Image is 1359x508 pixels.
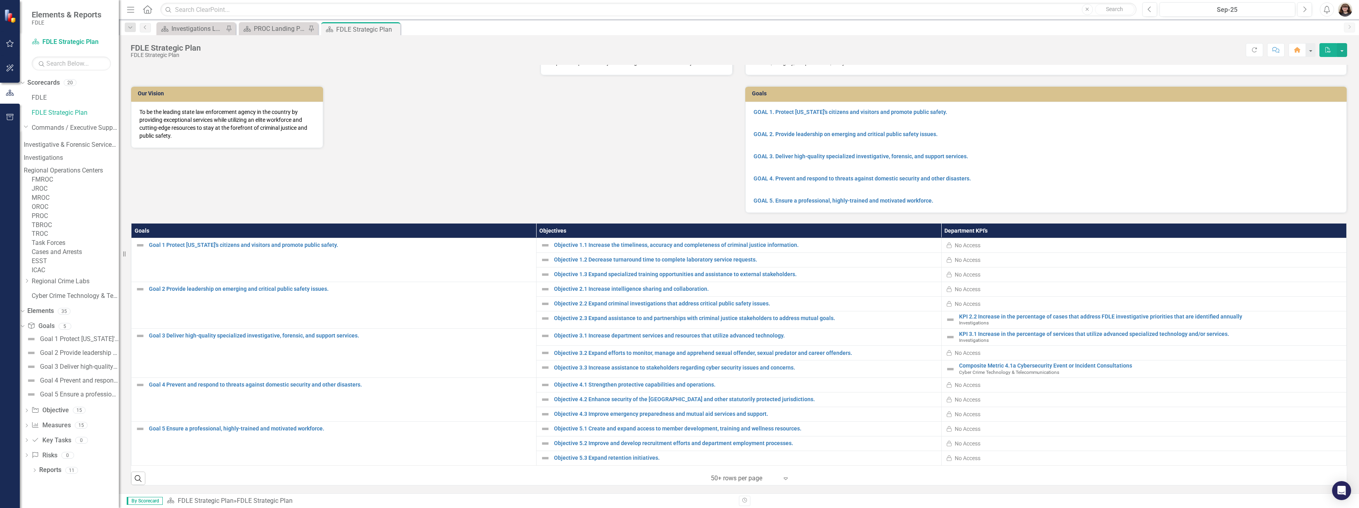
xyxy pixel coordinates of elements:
div: No Access [955,425,980,433]
div: No Access [955,410,980,418]
div: PROC Landing Page [254,24,306,34]
img: Not Defined [541,380,550,390]
a: Objective 5.2 Improve and develop recruitment efforts and department employment processes. [554,440,937,446]
div: Goal 2 Provide leadership on emerging and critical public safety issues. [40,349,119,356]
a: Objective 3.1 Increase department services and resources that utilize advanced technology. [554,333,937,339]
a: FDLE Strategic Plan [178,497,234,504]
a: Goal 2 Provide leadership on emerging and critical public safety issues. [25,347,119,359]
a: GOAL 5. Ensure a professional, highly-trained and motivated workforce. [754,197,933,204]
a: Objective 1.2 Decrease turnaround time to complete laboratory service requests. [554,257,937,263]
a: Objective 5.3 Expand retention initiatives. [554,455,937,461]
a: PROC Landing Page [241,24,306,34]
a: Regional Crime Labs [32,277,119,286]
img: Not Defined [135,380,145,390]
a: FMROC [32,175,119,184]
a: Goals [27,322,54,331]
a: Goal 4 Prevent and respond to threats against domestic security and other disasters. [149,382,532,388]
small: FDLE [32,19,101,26]
span: Cyber Crime Technology & Telecommunications [959,370,1059,375]
div: Goal 3 Deliver high-quality specialized investigative, forensic, and support services. [40,363,119,370]
button: Sep-25 [1159,2,1295,17]
img: Not Defined [541,241,550,250]
a: TBROC [32,221,119,230]
img: Lola Brannen [1338,2,1352,17]
img: Not Defined [541,395,550,404]
img: Not Defined [541,284,550,294]
div: No Access [955,241,980,249]
a: Goal 2 Provide leadership on emerging and critical public safety issues. [149,286,532,292]
a: Task Forces [32,239,119,248]
a: KPI 2.2 Increase in the percentage of cases that address FDLE investigative priorities that are i... [959,314,1342,320]
a: Reports [39,466,61,475]
img: Not Defined [27,334,36,344]
h3: Our Vision [138,91,319,97]
a: ICAC [32,266,119,275]
a: Goal 5 Ensure a professional, highly-trained and motivated workforce. [149,426,532,432]
div: Investigations Landing Page [171,24,224,34]
img: Not Defined [135,241,145,250]
div: 5 [59,323,71,330]
img: Not Defined [27,390,36,399]
a: Goal 3 Deliver high-quality specialized investigative, forensic, and support services. [149,333,532,339]
a: Composite Metric 4.1a Cybersecurity Event or Incident Consultations [959,363,1342,369]
a: KPI 3.1 Increase in the percentage of services that utilize advanced specialized technology and/o... [959,331,1342,337]
a: GOAL 3. Deliver high-quality specialized investigative, forensic, and support services. [754,153,968,159]
a: Objective 2.1 Increase intelligence sharing and collaboration. [554,286,937,292]
td: Double-Click to Edit Right Click for Context Menu [941,328,1346,346]
a: FDLE Strategic Plan [32,38,111,47]
img: Not Defined [541,314,550,323]
a: Objective 4.2 Enhance security of the [GEOGRAPHIC_DATA] and other statutorily protected jurisdict... [554,396,937,402]
h3: Goals [752,91,1343,97]
a: Regional Operations Centers [24,166,119,175]
img: ClearPoint Strategy [4,9,18,23]
div: 20 [64,80,76,86]
a: GOAL 2. Provide leadership on emerging and critical public safety issues. [754,131,938,137]
div: No Access [955,349,980,357]
a: Cyber Crime Technology & Telecommunications [32,292,119,301]
a: Objective 1.3 Expand specialized training opportunities and assistance to external stakeholders. [554,271,937,277]
a: Objective 4.3 Improve emergency preparedness and mutual aid services and support. [554,411,937,417]
a: GOAL 1. Protect [US_STATE]'s citizens and visitors and promote public safety. [754,109,947,115]
a: TROC [32,229,119,239]
a: GOAL 4. Prevent and respond to threats against domestic security and other disasters. [754,175,971,182]
div: FDLE Strategic Plan [131,52,201,58]
a: ESST [32,257,119,266]
img: Not Defined [541,348,550,358]
div: » [167,497,733,506]
a: Objective 3.3 Increase assistance to stakeholders regarding cyber security issues and concerns. [554,365,937,371]
a: Goal 5 Ensure a professional, highly-trained and motivated workforce. [25,388,119,401]
div: No Access [955,440,980,447]
a: Scorecards [27,78,60,87]
div: 15 [75,422,88,429]
img: Not Defined [946,364,955,374]
img: Not Defined [946,315,955,324]
div: No Access [955,285,980,293]
img: Not Defined [541,363,550,372]
button: Search [1095,4,1134,15]
div: Goal 1 Protect [US_STATE]'s citizens and visitors and promote public safety. [40,336,119,343]
div: FDLE Strategic Plan [237,497,293,504]
a: Goal 1 Protect [US_STATE]'s citizens and visitors and promote public safety. [149,242,532,248]
div: 35 [58,308,70,315]
a: Objective 5.1 Create and expand access to member development, training and wellness resources. [554,426,937,432]
p: To be the leading state law enforcement agency in the country by providing exceptional services w... [139,108,315,140]
a: Elements [27,307,54,316]
div: Goal 4 Prevent and respond to threats against domestic security and other disasters. [40,377,119,384]
img: Not Defined [541,409,550,419]
div: No Access [955,381,980,389]
a: Investigative & Forensic Services Command [24,140,119,150]
a: Goal 3 Deliver high-quality specialized investigative, forensic, and support services. [25,360,119,373]
img: Not Defined [541,270,550,279]
a: Objective 4.1 Strengthen protective capabilities and operations. [554,382,937,388]
a: Investigations Landing Page [158,24,224,34]
input: Search ClearPoint... [160,3,1136,17]
span: Elements & Reports [32,10,101,19]
a: Cases and Arrests [32,248,119,257]
a: FDLE [32,93,119,102]
a: Measures [31,421,70,430]
a: PROC [32,212,119,221]
a: Objective 1.1 Increase the timeliness, accuracy and completeness of criminal justice information. [554,242,937,248]
a: Investigations [24,154,119,163]
a: Key Tasks [31,436,71,445]
div: 15 [73,407,86,414]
